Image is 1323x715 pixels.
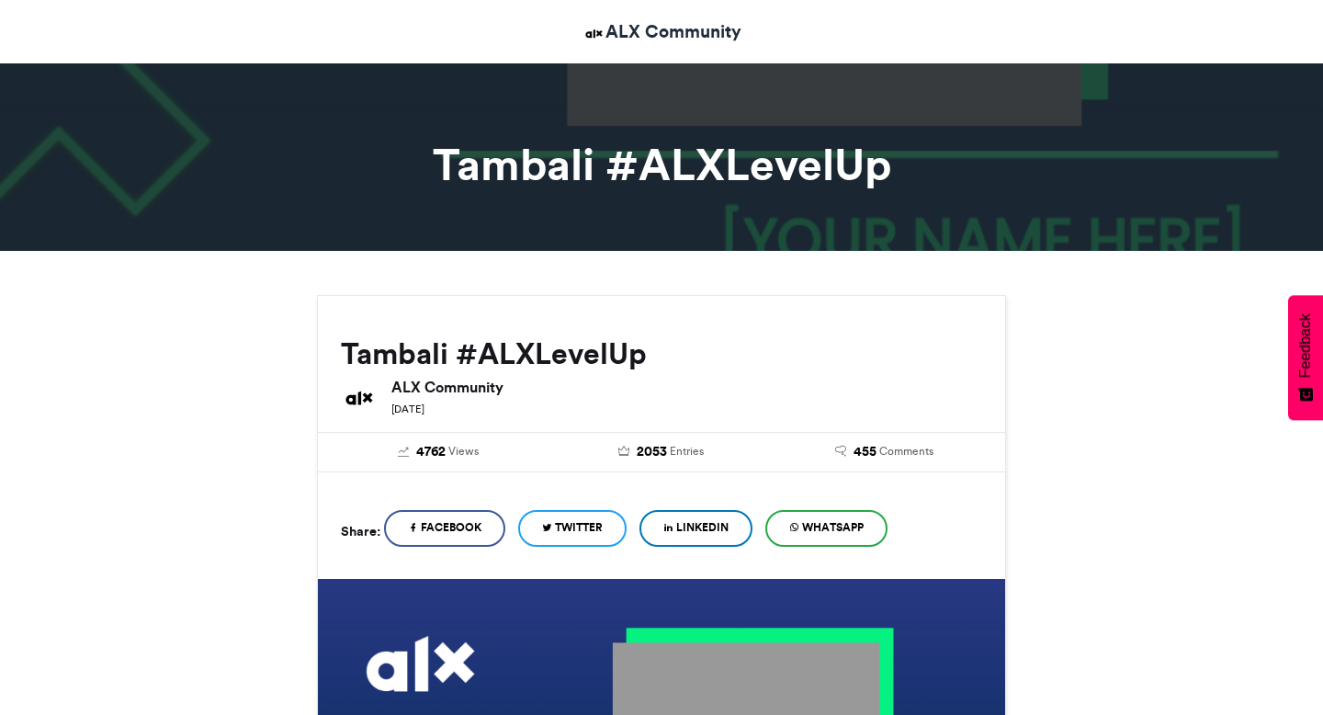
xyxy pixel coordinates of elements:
img: ALX Community [341,380,378,416]
span: Entries [670,443,704,460]
a: Facebook [384,510,505,547]
a: WhatsApp [765,510,888,547]
img: ALX Community [582,22,605,45]
a: 4762 Views [341,442,537,462]
span: Facebook [421,519,481,536]
h6: ALX Community [391,380,982,394]
h1: Tambali #ALXLevelUp [152,142,1171,187]
span: Twitter [555,519,603,536]
span: Views [448,443,479,460]
span: 2053 [637,442,667,462]
a: 455 Comments [786,442,982,462]
span: WhatsApp [802,519,864,536]
button: Feedback - Show survey [1288,295,1323,420]
span: Feedback [1297,313,1314,378]
small: [DATE] [391,403,424,415]
a: Twitter [518,510,627,547]
a: ALX Community [582,18,741,45]
span: 455 [854,442,876,462]
span: 4762 [416,442,446,462]
h2: Tambali #ALXLevelUp [341,337,982,370]
span: LinkedIn [676,519,729,536]
a: LinkedIn [639,510,752,547]
a: 2053 Entries [564,442,760,462]
h5: Share: [341,519,380,543]
span: Comments [879,443,933,460]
